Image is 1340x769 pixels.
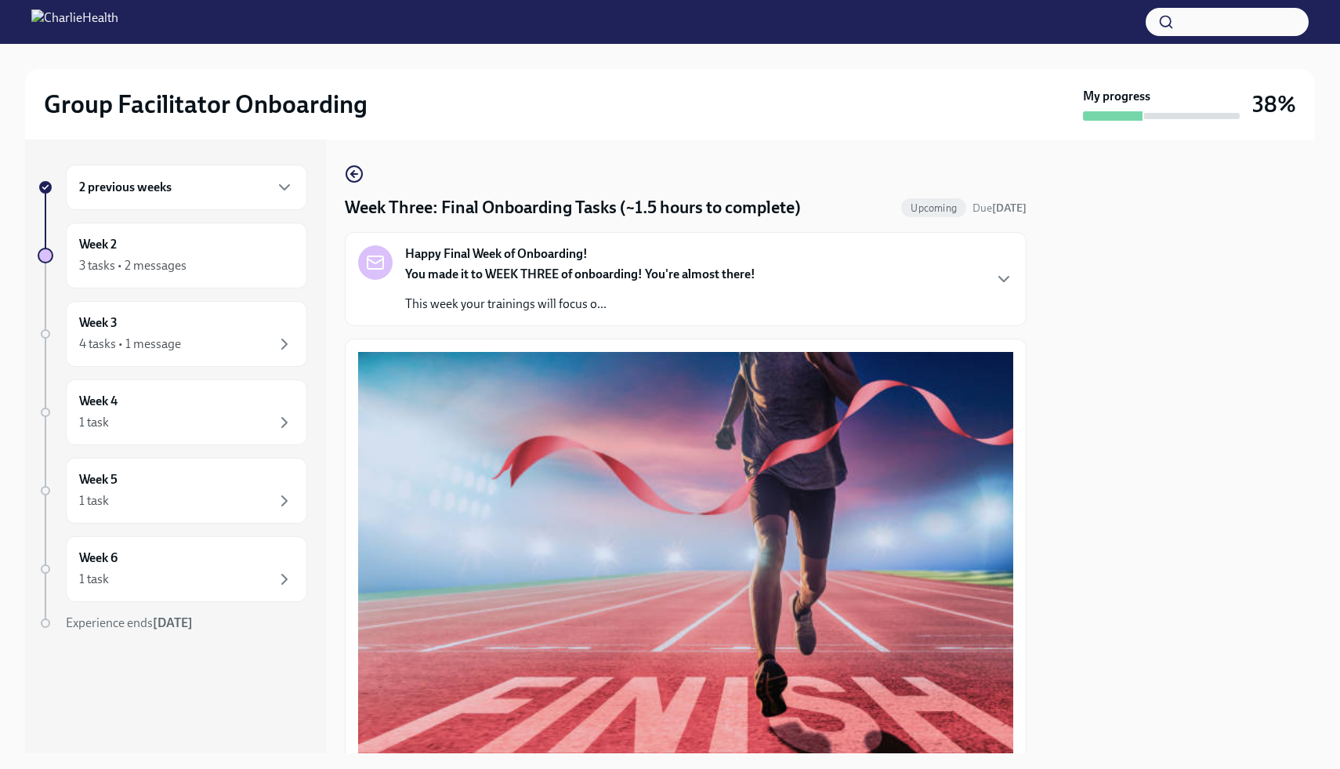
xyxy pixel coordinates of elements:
[972,201,1027,215] span: Due
[901,202,966,214] span: Upcoming
[345,196,801,219] h4: Week Three: Final Onboarding Tasks (~1.5 hours to complete)
[79,492,109,510] div: 1 task
[38,379,307,445] a: Week 41 task
[38,458,307,524] a: Week 51 task
[79,571,109,588] div: 1 task
[79,471,118,488] h6: Week 5
[79,393,118,410] h6: Week 4
[405,267,755,281] strong: You made it to WEEK THREE of onboarding! You're almost there!
[405,245,588,263] strong: Happy Final Week of Onboarding!
[405,296,755,313] p: This week your trainings will focus o...
[79,550,118,567] h6: Week 6
[66,615,193,630] span: Experience ends
[79,314,118,332] h6: Week 3
[79,236,117,253] h6: Week 2
[1083,88,1150,105] strong: My progress
[66,165,307,210] div: 2 previous weeks
[38,223,307,288] a: Week 23 tasks • 2 messages
[972,201,1027,216] span: September 13th, 2025 09:00
[44,89,368,120] h2: Group Facilitator Onboarding
[31,9,118,34] img: CharlieHealth
[79,414,109,431] div: 1 task
[38,536,307,602] a: Week 61 task
[79,179,172,196] h6: 2 previous weeks
[79,257,187,274] div: 3 tasks • 2 messages
[79,336,181,353] div: 4 tasks • 1 message
[153,615,193,630] strong: [DATE]
[1252,90,1296,118] h3: 38%
[992,201,1027,215] strong: [DATE]
[38,301,307,367] a: Week 34 tasks • 1 message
